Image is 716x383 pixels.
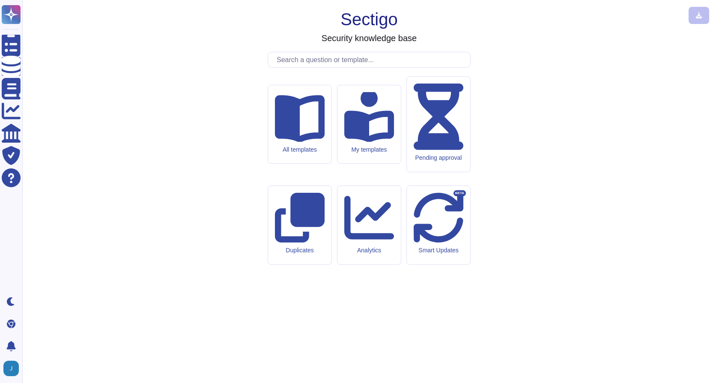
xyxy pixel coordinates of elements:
button: user [2,359,25,378]
div: Duplicates [275,247,325,254]
div: My templates [344,146,394,153]
h3: Security knowledge base [322,33,417,43]
div: Pending approval [414,154,463,162]
h1: Sectigo [340,9,397,30]
input: Search a question or template... [272,52,470,67]
div: All templates [275,146,325,153]
div: Smart Updates [414,247,463,254]
div: Analytics [344,247,394,254]
div: BETA [453,190,466,196]
img: user [3,361,19,376]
